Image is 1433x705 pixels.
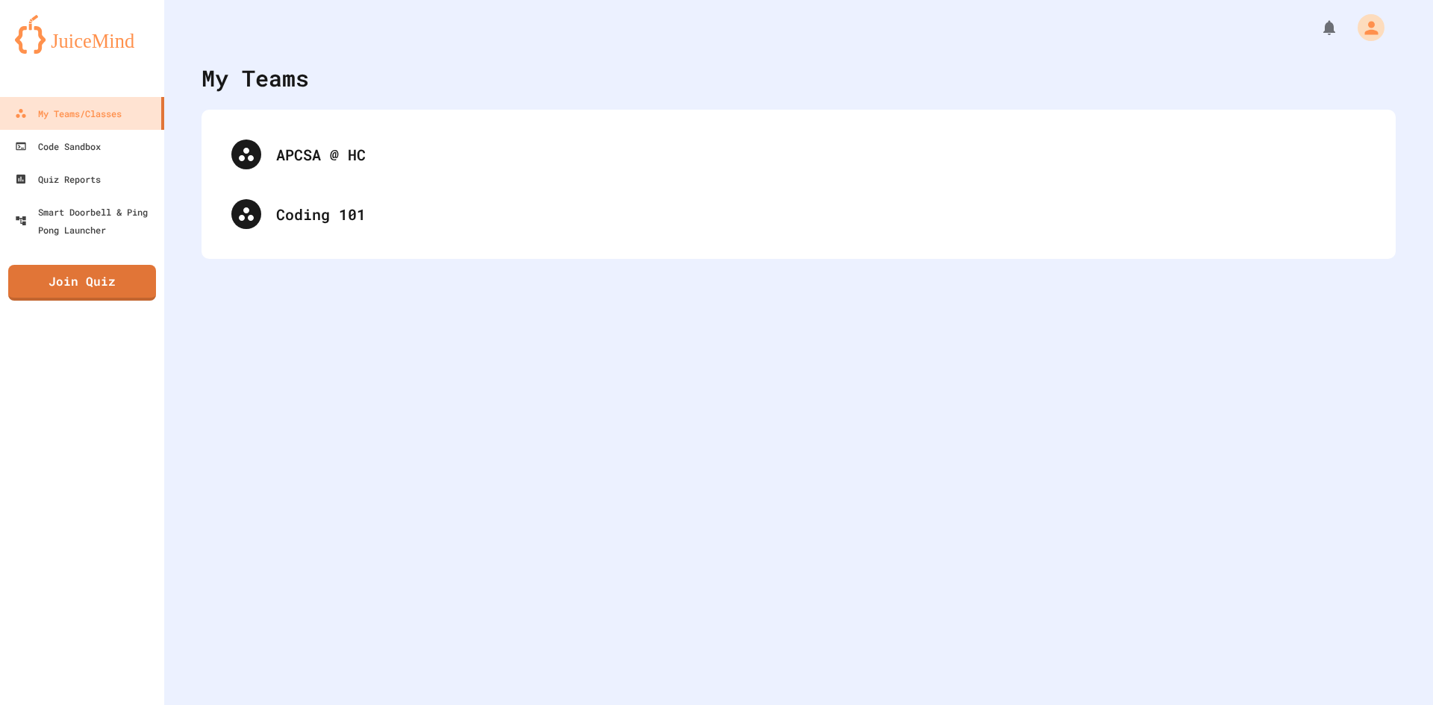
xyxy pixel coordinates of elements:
[202,61,309,95] div: My Teams
[15,137,101,155] div: Code Sandbox
[15,15,149,54] img: logo-orange.svg
[15,203,158,239] div: Smart Doorbell & Ping Pong Launcher
[1342,10,1388,45] div: My Account
[216,184,1381,244] div: Coding 101
[276,143,1366,166] div: APCSA @ HC
[276,203,1366,225] div: Coding 101
[15,170,101,188] div: Quiz Reports
[1293,15,1342,40] div: My Notifications
[216,125,1381,184] div: APCSA @ HC
[8,265,156,301] a: Join Quiz
[15,104,122,122] div: My Teams/Classes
